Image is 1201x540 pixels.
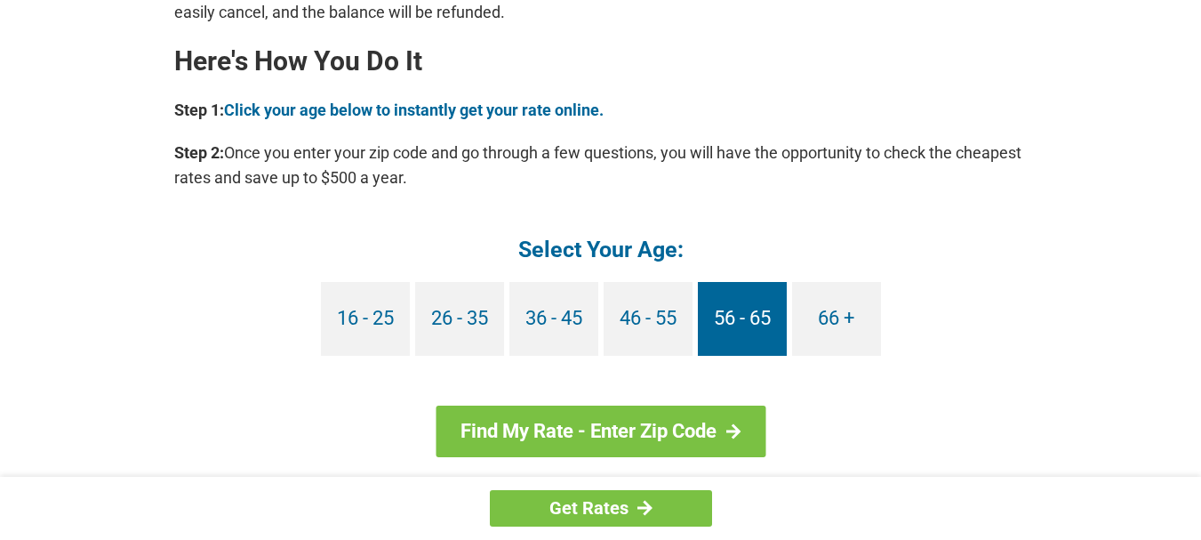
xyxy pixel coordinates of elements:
a: 66 + [792,282,881,356]
a: Click your age below to instantly get your rate online. [224,101,604,119]
a: 26 - 35 [415,282,504,356]
a: 16 - 25 [321,282,410,356]
a: 46 - 55 [604,282,693,356]
a: Get Rates [490,490,712,527]
h2: Here's How You Do It [174,47,1028,76]
h4: Select Your Age: [174,235,1028,264]
b: Step 1: [174,101,224,119]
b: Step 2: [174,143,224,162]
p: Once you enter your zip code and go through a few questions, you will have the opportunity to che... [174,141,1028,190]
a: 56 - 65 [698,282,787,356]
a: 36 - 45 [509,282,598,356]
a: Find My Rate - Enter Zip Code [436,406,765,457]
